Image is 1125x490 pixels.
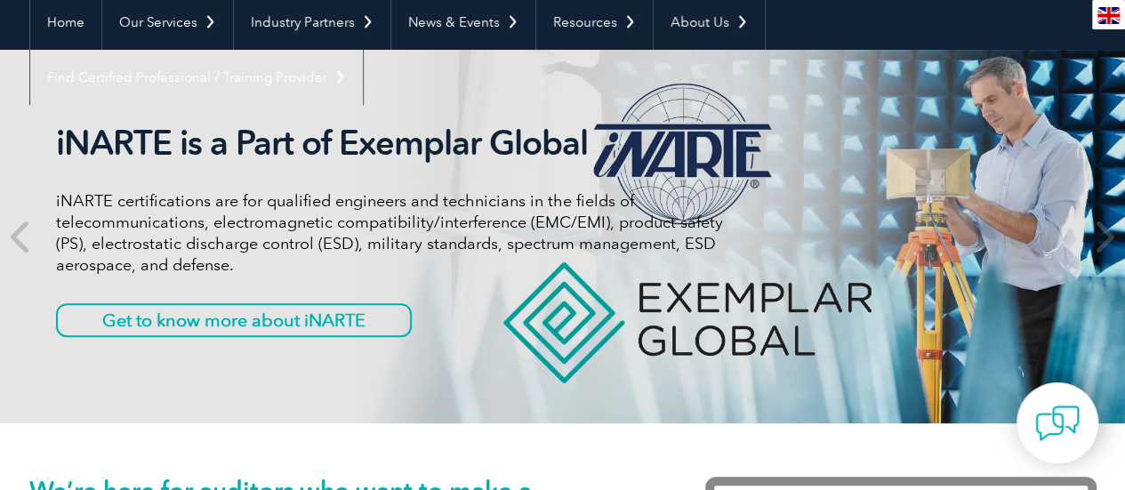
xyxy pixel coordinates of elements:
img: en [1097,7,1120,24]
img: contact-chat.png [1035,401,1080,446]
a: Find Certified Professional / Training Provider [30,50,363,105]
a: Get to know more about iNARTE [56,303,412,337]
h2: iNARTE is a Part of Exemplar Global [56,123,723,164]
p: iNARTE certifications are for qualified engineers and technicians in the fields of telecommunicat... [56,190,723,276]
